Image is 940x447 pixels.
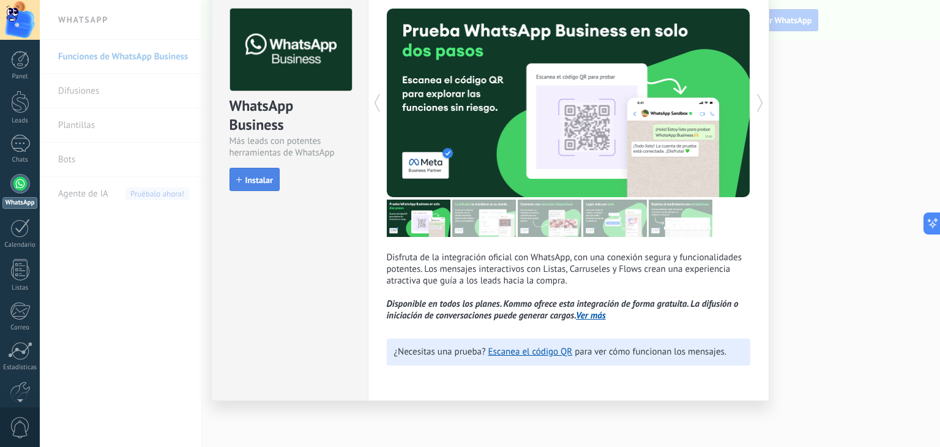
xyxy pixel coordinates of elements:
button: Instalar [229,168,280,191]
div: Estadísticas [2,364,38,372]
img: tour_image_cc377002d0016b7ebaeb4dbe65cb2175.png [649,200,712,237]
p: Disfruta de la integración oficial con WhatsApp, con una conexión segura y funcionalidades potent... [387,252,750,321]
img: logo_main.png [230,9,352,91]
div: Panel [2,73,38,81]
div: Leads [2,117,38,125]
img: tour_image_7a4924cebc22ed9e3259523e50fe4fd6.png [387,200,450,237]
span: para ver cómo funcionan los mensajes. [575,346,726,358]
div: Listas [2,284,38,292]
img: tour_image_cc27419dad425b0ae96c2716632553fa.png [452,200,516,237]
i: Disponible en todos los planes. Kommo ofrece esta integración de forma gratuita. La difusión o in... [387,298,739,321]
div: Calendario [2,241,38,249]
div: Chats [2,156,38,164]
div: WhatsApp [2,197,37,209]
div: Más leads con potentes herramientas de WhatsApp [229,135,350,159]
a: Ver más [576,310,606,321]
span: Instalar [245,176,273,184]
div: WhatsApp Business [229,96,350,135]
span: ¿Necesitas una prueba? [394,346,486,358]
div: Correo [2,324,38,332]
img: tour_image_1009fe39f4f058b759f0df5a2b7f6f06.png [518,200,581,237]
img: tour_image_62c9952fc9cf984da8d1d2aa2c453724.png [583,200,647,237]
a: Escanea el código QR [488,346,573,358]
